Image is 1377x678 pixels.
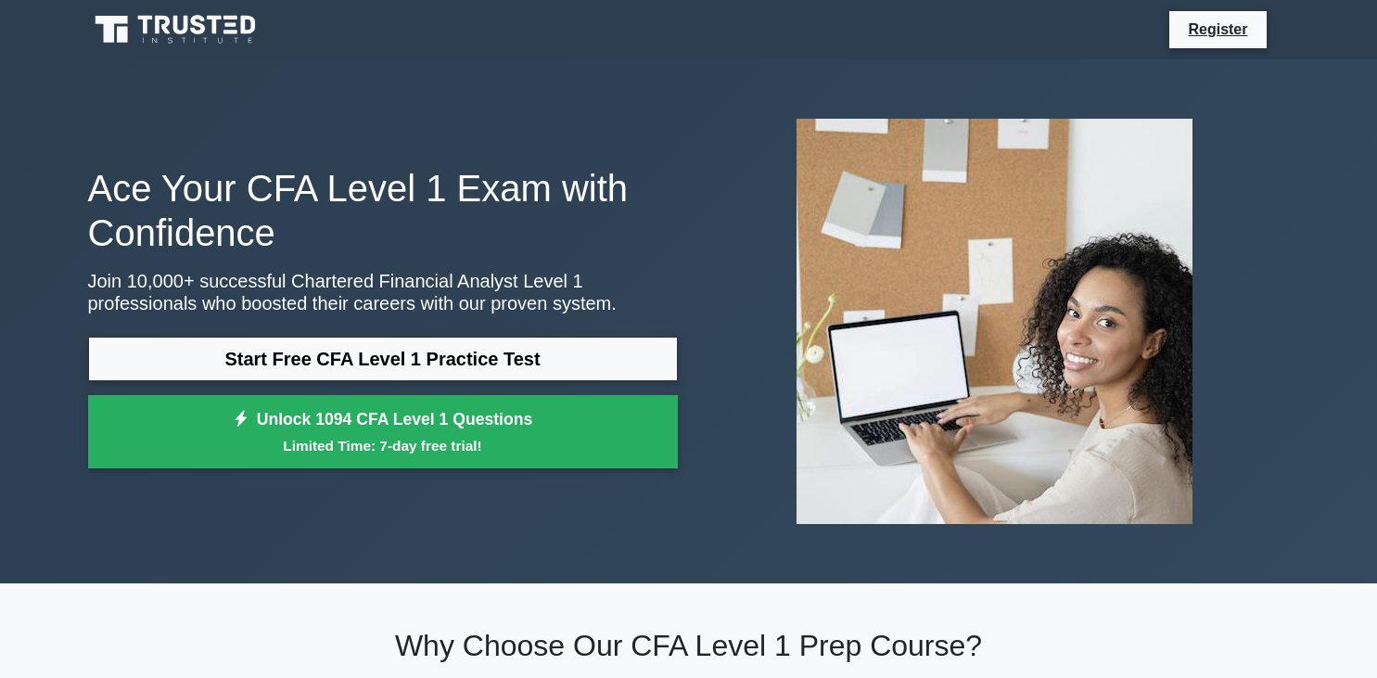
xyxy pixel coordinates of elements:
h1: Ace Your CFA Level 1 Exam with Confidence [88,166,678,255]
h2: Why Choose Our CFA Level 1 Prep Course? [88,628,1290,663]
small: Limited Time: 7-day free trial! [111,435,655,456]
p: Join 10,000+ successful Chartered Financial Analyst Level 1 professionals who boosted their caree... [88,270,678,314]
a: Register [1177,18,1258,41]
a: Start Free CFA Level 1 Practice Test [88,337,678,381]
a: Unlock 1094 CFA Level 1 QuestionsLimited Time: 7-day free trial! [88,395,678,469]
